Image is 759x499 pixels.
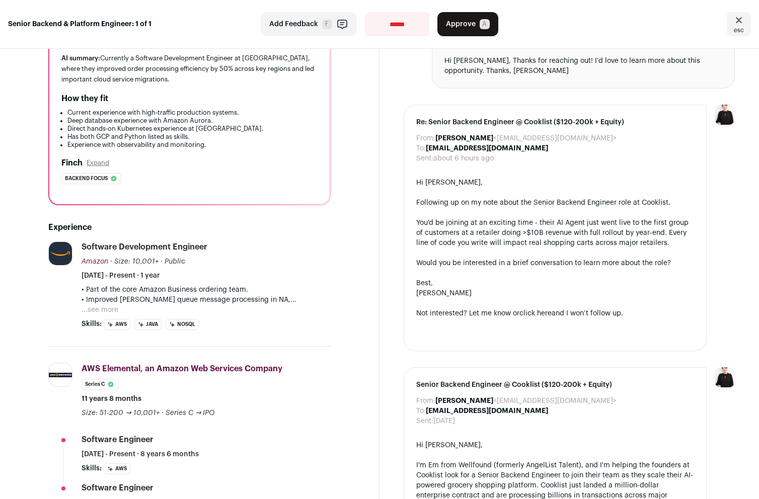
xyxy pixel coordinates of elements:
span: Skills: [82,319,102,329]
dt: From: [416,133,435,143]
span: A [480,19,490,29]
li: Series C [82,379,118,390]
b: [PERSON_NAME] [435,397,493,404]
span: Add Feedback [269,19,318,29]
div: Software Engineer [82,434,154,445]
div: You'd be joining at an exciting time - their AI Agent just went live to the first group of custom... [416,218,694,248]
dt: To: [416,143,426,153]
div: Software Engineer [82,482,154,493]
p: • Part of the core Amazon Business ordering team. [82,285,331,295]
h2: How they fit [61,93,108,105]
span: esc [734,26,744,34]
b: [EMAIL_ADDRESS][DOMAIN_NAME] [426,407,548,414]
li: Deep database experience with Amazon Aurora. [67,117,318,125]
img: e36df5e125c6fb2c61edd5a0d3955424ed50ce57e60c515fc8d516ef803e31c7.jpg [49,242,72,265]
dt: From: [416,396,435,406]
b: [PERSON_NAME] [435,135,493,142]
span: · [162,408,164,418]
p: • Improved [PERSON_NAME] queue message processing in NA, [GEOGRAPHIC_DATA], and JP by 50%, reduci... [82,295,331,305]
li: Has both GCP and Python listed as skills. [67,133,318,141]
dt: Sent: [416,416,433,426]
li: Java [134,319,162,330]
img: 1ff9e90fe9ea8649460a9b02a10e06893fce8a28f980eaeb5ee20141133135a9.jpg [49,373,72,378]
button: ...see more [82,305,118,315]
span: Senior Backend Engineer @ Cooklist ($120-200k + Equity) [416,380,694,390]
div: Hi [PERSON_NAME], [416,440,694,450]
img: 9240684-medium_jpg [715,367,735,387]
button: Approve A [437,12,498,36]
a: Close [727,12,751,36]
h2: Experience [48,221,331,233]
dd: about 6 hours ago [433,153,494,163]
div: Software Development Engineer [82,241,207,253]
div: [PERSON_NAME] [416,288,694,298]
dt: Sent: [416,153,433,163]
div: Hi [PERSON_NAME], Thanks for reaching out! I’d love to learn more about this opportunity. Thanks,... [444,56,722,76]
button: Add Feedback F [261,12,357,36]
li: AWS [104,463,130,474]
dd: <[EMAIL_ADDRESS][DOMAIN_NAME]> [435,133,617,143]
span: Series C → IPO [166,409,215,417]
span: AI summary: [61,55,100,61]
span: AWS Elemental, an Amazon Web Services Company [82,365,282,373]
div: Hi [PERSON_NAME], [416,178,694,188]
span: Size: 51-200 → 10,001+ [82,409,160,417]
span: Approve [446,19,476,29]
span: Skills: [82,463,102,473]
span: Re: Senior Backend Engineer @ Cooklist ($120-200k + Equity) [416,117,694,127]
div: Best, [416,278,694,288]
h2: Finch [61,157,83,169]
dd: <[EMAIL_ADDRESS][DOMAIN_NAME]> [435,396,617,406]
span: · Size: 10,001+ [110,258,159,265]
button: Expand [87,159,109,167]
span: [DATE] - Present · 1 year [82,271,160,281]
strong: Senior Backend & Platform Engineer: 1 of 1 [8,19,151,29]
a: click here [519,310,552,317]
span: Backend focus [65,174,108,184]
span: · [161,257,163,267]
li: Experience with observability and monitoring. [67,141,318,149]
dd: [DATE] [433,416,455,426]
span: F [322,19,332,29]
li: Direct hands-on Kubernetes experience at [GEOGRAPHIC_DATA]. [67,125,318,133]
li: NoSQL [166,319,199,330]
div: Currently a Software Development Engineer at [GEOGRAPHIC_DATA], where they improved order process... [61,53,318,85]
div: Not interested? Let me know or and I won’t follow up. [416,308,694,318]
span: Public [165,258,185,265]
span: 11 years 8 months [82,394,141,404]
span: Amazon [82,258,108,265]
li: AWS [104,319,130,330]
img: 9240684-medium_jpg [715,105,735,125]
div: Following up on my note about the Senior Backend Engineer role at Cooklist. [416,198,694,208]
span: [DATE] - Present · 8 years 6 months [82,449,199,459]
b: [EMAIL_ADDRESS][DOMAIN_NAME] [426,145,548,152]
div: Would you be interested in a brief conversation to learn more about the role? [416,258,694,268]
dt: To: [416,406,426,416]
li: Current experience with high-traffic production systems. [67,109,318,117]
